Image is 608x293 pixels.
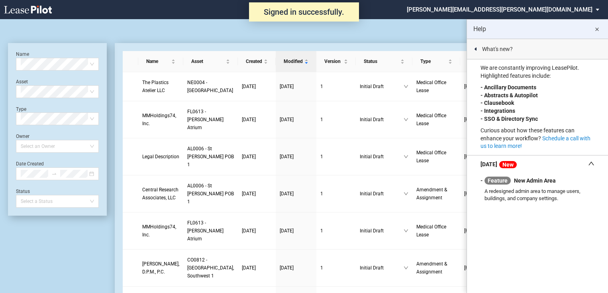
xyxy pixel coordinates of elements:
th: Version [316,51,356,72]
a: 1 [320,153,352,161]
span: 1 [320,84,323,89]
a: [DATE] [280,153,312,161]
th: Modified [276,51,316,72]
a: Central Research Associates, LLC [142,186,179,202]
span: FL0613 - Kendall Atrium [187,220,224,242]
span: 1 [320,265,323,271]
span: Medical Office Lease [416,224,446,238]
span: The Plastics Atelier LLC [142,80,169,93]
a: Medical Office Lease [416,149,456,165]
th: Asset [183,51,238,72]
span: Status [364,57,399,65]
span: [PERSON_NAME] [464,153,504,161]
span: [DATE] [242,228,256,234]
th: Created [238,51,276,72]
span: down [404,154,408,159]
span: 1 [320,191,323,197]
span: Initial Draft [360,153,404,161]
span: [DATE] [280,84,294,89]
a: [DATE] [242,227,272,235]
a: [DATE] [242,116,272,124]
span: [PERSON_NAME] [464,83,504,90]
label: Asset [16,79,28,85]
span: FL0613 - Kendall Atrium [187,109,224,130]
span: [PERSON_NAME] [464,190,504,198]
a: 1 [320,227,352,235]
label: Name [16,51,29,57]
a: Legal Description [142,153,179,161]
a: CO0812 - [GEOGRAPHIC_DATA], Southwest 1 [187,256,234,280]
a: AL0006 - St [PERSON_NAME] POB 1 [187,182,234,206]
a: FL0613 - [PERSON_NAME] Atrium [187,108,234,132]
a: AL0006 - St [PERSON_NAME] POB 1 [187,145,234,169]
span: [DATE] [280,154,294,159]
span: down [404,117,408,122]
span: [DATE] [242,191,256,197]
span: Amendment & Assignment [416,187,447,201]
span: down [404,228,408,233]
a: [DATE] [280,83,312,90]
span: [PERSON_NAME] [464,116,504,124]
span: Initial Draft [360,83,404,90]
label: Type [16,106,26,112]
span: AL0006 - St Vincent POB 1 [187,183,234,205]
span: Version [324,57,342,65]
a: Amendment & Assignment [416,260,456,276]
th: Status [356,51,412,72]
span: [DATE] [242,117,256,122]
span: Modified [284,57,303,65]
label: Status [16,189,30,194]
span: MMHoldings74, Inc. [142,224,176,238]
a: The Plastics Atelier LLC [142,79,179,94]
span: down [404,265,408,270]
span: 1 [320,154,323,159]
span: Initial Draft [360,227,404,235]
a: [DATE] [280,190,312,198]
a: [DATE] [242,153,272,161]
span: [DATE] [280,265,294,271]
label: Owner [16,134,29,139]
span: Medical Office Lease [416,113,446,126]
span: [PERSON_NAME] [464,227,504,235]
a: Amendment & Assignment [416,186,456,202]
span: Initial Draft [360,116,404,124]
span: 1 [320,228,323,234]
span: CO0812 - Denver, Southwest 1 [187,257,234,279]
span: AL0006 - St Vincent POB 1 [187,146,234,167]
span: down [404,84,408,89]
th: Owner [460,51,513,72]
span: Keith A. Naftulin, D.P.M., P.C. [142,261,179,275]
span: [DATE] [280,191,294,197]
span: Medical Office Lease [416,150,446,163]
span: NE0004 - Lakeside Two Professional Center [187,80,233,93]
label: Date Created [16,161,44,167]
a: [PERSON_NAME], D.P.M., P.C. [142,260,179,276]
span: [DATE] [280,117,294,122]
th: Name [138,51,183,72]
a: FL0613 - [PERSON_NAME] Atrium [187,219,234,243]
span: Type [420,57,447,65]
span: Asset [191,57,224,65]
span: [DATE] [242,154,256,159]
a: 1 [320,116,352,124]
span: 1 [320,117,323,122]
span: Central Research Associates, LLC [142,187,178,201]
a: 1 [320,83,352,90]
th: Type [412,51,460,72]
span: down [404,191,408,196]
span: Medical Office Lease [416,80,446,93]
span: Legal Description [142,154,179,159]
span: Name [146,57,170,65]
a: Medical Office Lease [416,112,456,128]
a: [DATE] [280,116,312,124]
span: swap-right [51,171,57,177]
div: Signed in successfully. [249,2,359,22]
a: Medical Office Lease [416,223,456,239]
a: [DATE] [242,264,272,272]
span: [DATE] [280,228,294,234]
a: Medical Office Lease [416,79,456,94]
span: Initial Draft [360,264,404,272]
span: Initial Draft [360,190,404,198]
a: NE0004 - [GEOGRAPHIC_DATA] [187,79,234,94]
span: to [51,171,57,177]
